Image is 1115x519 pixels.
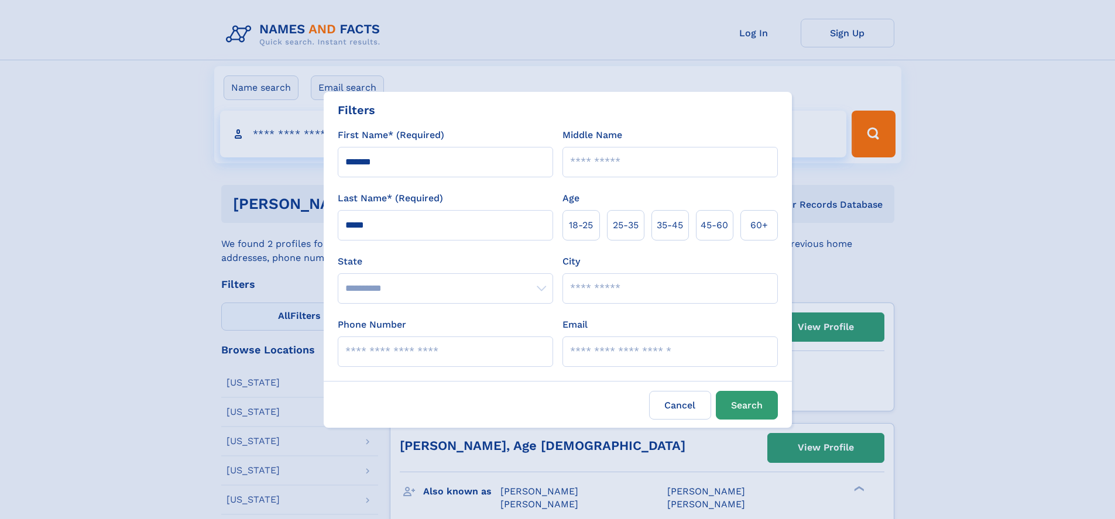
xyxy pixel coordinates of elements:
[338,128,444,142] label: First Name* (Required)
[657,218,683,232] span: 35‑45
[338,255,553,269] label: State
[701,218,728,232] span: 45‑60
[562,128,622,142] label: Middle Name
[562,191,579,205] label: Age
[716,391,778,420] button: Search
[338,318,406,332] label: Phone Number
[562,318,588,332] label: Email
[613,218,639,232] span: 25‑35
[338,101,375,119] div: Filters
[338,191,443,205] label: Last Name* (Required)
[569,218,593,232] span: 18‑25
[649,391,711,420] label: Cancel
[562,255,580,269] label: City
[750,218,768,232] span: 60+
